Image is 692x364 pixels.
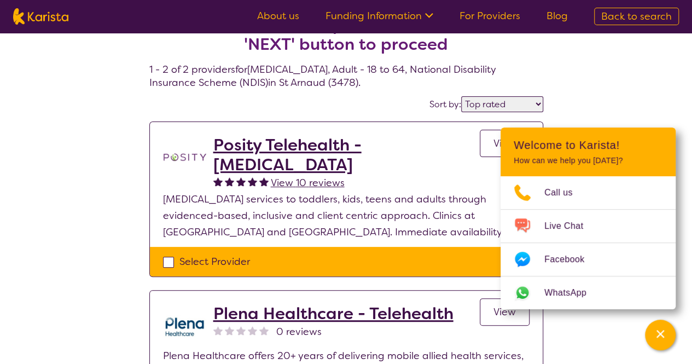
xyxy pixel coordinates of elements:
img: nonereviewstar [236,326,246,335]
button: Channel Menu [645,320,676,350]
img: nonereviewstar [213,326,223,335]
a: View [480,130,530,157]
img: fullstar [248,177,257,186]
a: Posity Telehealth - [MEDICAL_DATA] [213,135,480,175]
img: fullstar [225,177,234,186]
p: [MEDICAL_DATA] services to toddlers, kids, teens and adults through evidenced-based, inclusive an... [163,191,530,240]
a: Back to search [594,8,679,25]
span: View 10 reviews [271,176,345,189]
span: Call us [544,184,586,201]
img: nonereviewstar [259,326,269,335]
span: View [493,137,516,150]
img: fullstar [236,177,246,186]
a: Plena Healthcare - Telehealth [213,304,453,323]
h2: Select one or more providers and click the 'NEXT' button to proceed [162,15,530,54]
span: 0 reviews [276,323,322,340]
span: Facebook [544,251,597,268]
p: How can we help you [DATE]? [514,156,662,165]
div: Channel Menu [501,128,676,309]
label: Sort by: [429,99,461,110]
span: View [493,305,516,319]
img: nonereviewstar [248,326,257,335]
img: Karista logo [13,8,68,25]
a: About us [257,9,299,22]
a: View [480,298,530,326]
a: Web link opens in a new tab. [501,276,676,309]
a: For Providers [460,9,520,22]
ul: Choose channel [501,176,676,309]
a: Blog [546,9,568,22]
img: t1bslo80pcylnzwjhndq.png [163,135,207,179]
img: fullstar [259,177,269,186]
a: Funding Information [325,9,433,22]
span: Live Chat [544,218,596,234]
img: fullstar [213,177,223,186]
img: nonereviewstar [225,326,234,335]
span: WhatsApp [544,285,600,301]
a: View 10 reviews [271,175,345,191]
img: qwv9egg5taowukv2xnze.png [163,304,207,348]
span: Back to search [601,10,672,23]
h2: Welcome to Karista! [514,138,662,152]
